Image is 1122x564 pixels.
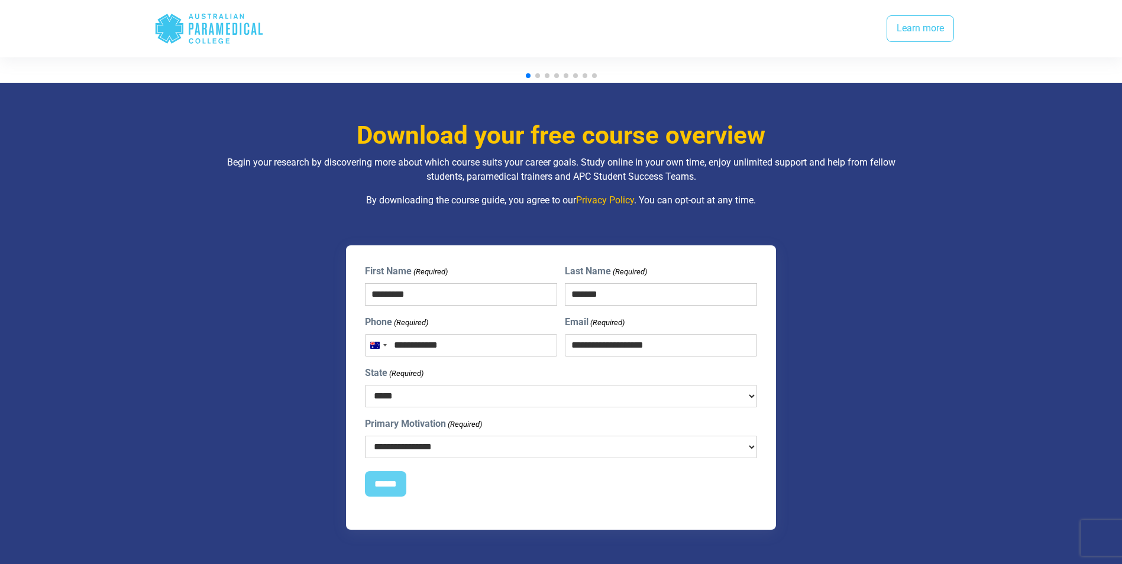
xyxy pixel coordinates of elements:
[215,121,907,151] h3: Download your free course overview
[215,155,907,184] p: Begin your research by discovering more about which course suits your career goals. Study online ...
[564,73,568,78] span: Go to slide 5
[412,266,448,278] span: (Required)
[365,264,448,278] label: First Name
[447,419,482,430] span: (Required)
[590,317,625,329] span: (Required)
[365,315,428,329] label: Phone
[573,73,578,78] span: Go to slide 6
[366,335,390,356] button: Selected country
[565,315,625,329] label: Email
[535,73,540,78] span: Go to slide 2
[526,73,531,78] span: Go to slide 1
[545,73,549,78] span: Go to slide 3
[565,264,647,278] label: Last Name
[576,195,634,206] a: Privacy Policy
[365,366,423,380] label: State
[154,9,264,48] div: Australian Paramedical College
[554,73,559,78] span: Go to slide 4
[887,15,954,43] a: Learn more
[612,266,648,278] span: (Required)
[592,73,597,78] span: Go to slide 8
[388,368,423,380] span: (Required)
[215,193,907,208] p: By downloading the course guide, you agree to our . You can opt-out at any time.
[365,417,482,431] label: Primary Motivation
[583,73,587,78] span: Go to slide 7
[393,317,428,329] span: (Required)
